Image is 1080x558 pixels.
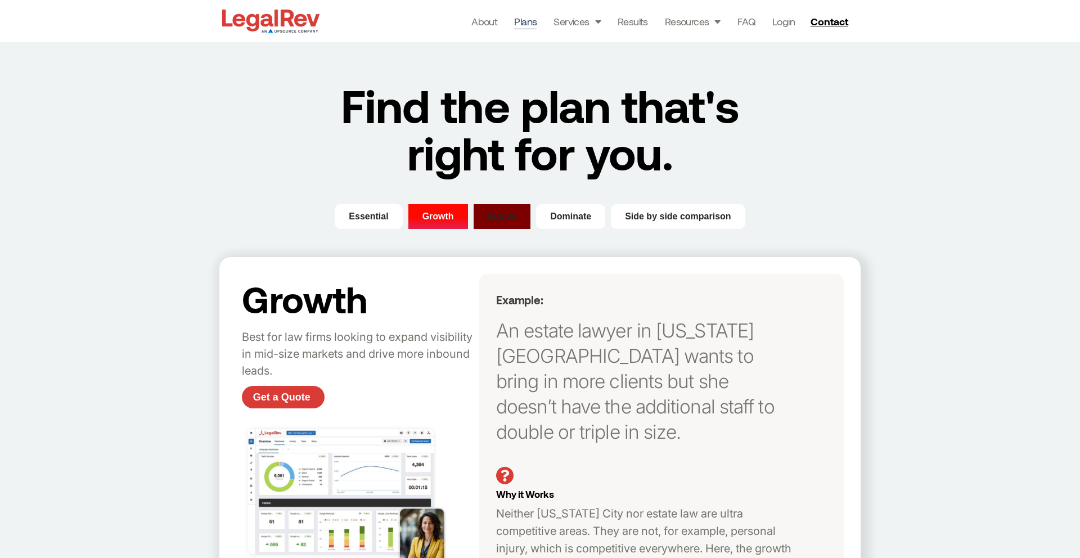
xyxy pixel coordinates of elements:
a: Resources [665,13,721,29]
a: Plans [514,13,537,29]
span: Evolve [488,210,517,223]
a: FAQ [737,13,755,29]
span: Essential [349,210,388,223]
a: Services [553,13,601,29]
a: Contact [806,12,856,30]
span: Get a Quote [253,392,310,402]
p: An estate lawyer in [US_STATE][GEOGRAPHIC_DATA] wants to bring in more clients but she doesn’t ha... [496,318,793,444]
p: Best for law firms looking to expand visibility in mid-size markets and drive more inbound leads. [242,329,474,380]
span: Why it Works [496,488,553,499]
h2: Growth [242,280,474,318]
span: Growth [422,210,454,223]
span: Contact [811,16,848,26]
span: Side by side comparison [625,210,731,223]
a: About [471,13,497,29]
h5: Example: [496,293,793,307]
a: Get a Quote [242,386,325,408]
nav: Menu [471,13,795,29]
a: Login [772,13,795,29]
a: Results [618,13,648,29]
span: Dominate [550,210,591,223]
h2: Find the plan that's right for you. [316,82,764,176]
